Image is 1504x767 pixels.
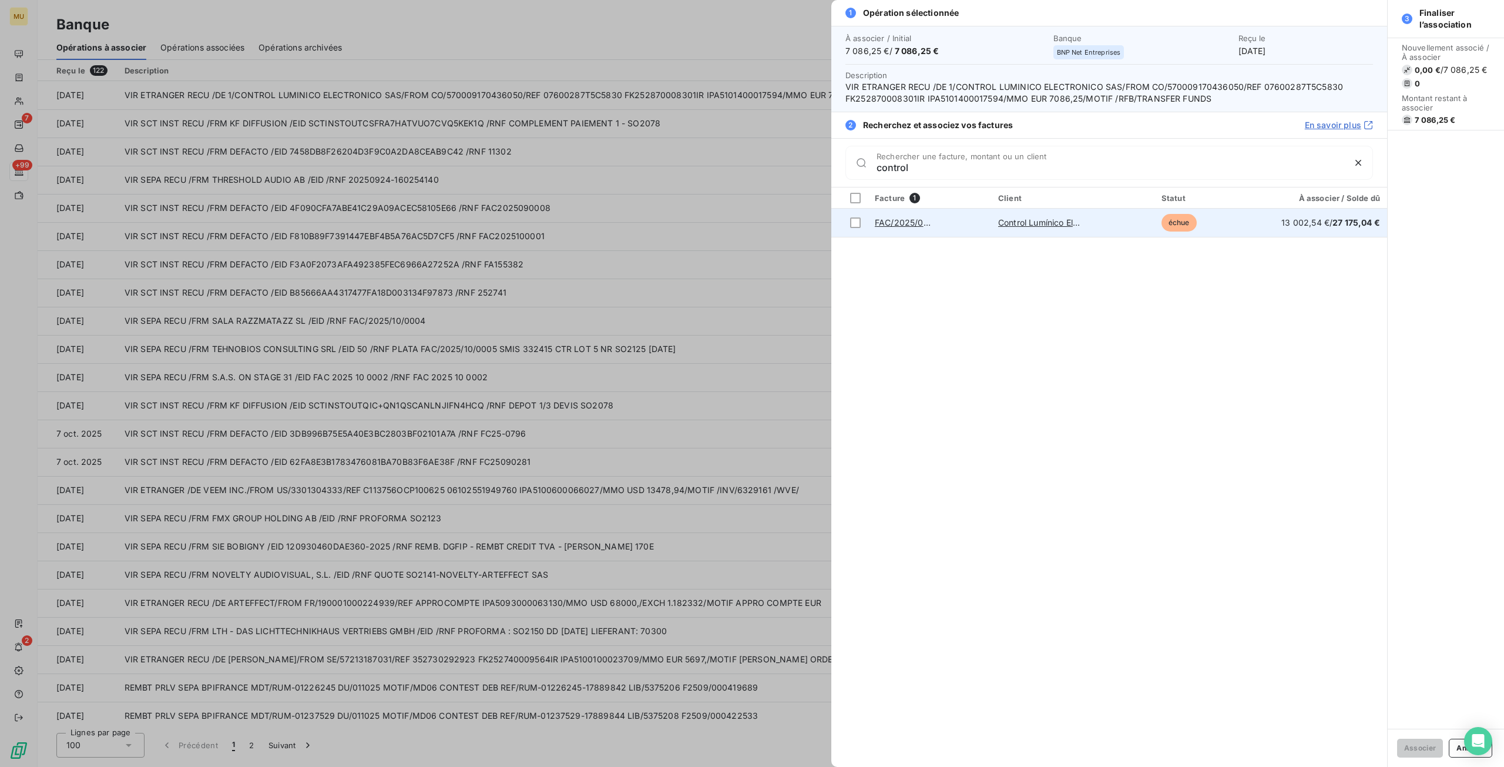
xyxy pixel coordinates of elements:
[1238,34,1373,43] span: Reçu le
[1402,43,1490,62] span: Nouvellement associé / À associer
[1332,217,1380,227] span: 27 175,04 €
[1053,34,1231,43] span: Banque
[875,217,953,227] a: FAC/2025/09/0008
[845,34,1046,43] span: À associer / Initial
[1402,93,1490,112] span: Montant restant à associer
[1057,49,1121,56] span: BNP Net Entreprises
[1441,64,1488,76] span: / 7 086,25 €
[1464,727,1492,755] div: Open Intercom Messenger
[1161,193,1246,203] div: Statut
[895,46,939,56] span: 7 086,25 €
[863,7,959,19] span: Opération sélectionnée
[1402,14,1412,24] span: 3
[877,162,1344,173] input: placeholder
[1281,217,1379,227] span: 13 002,54 € /
[1449,739,1492,758] button: Annuler
[1238,34,1373,57] div: [DATE]
[1305,119,1373,131] a: En savoir plus
[1415,79,1420,88] span: 0
[1397,739,1443,758] button: Associer
[845,8,856,18] span: 1
[1415,65,1441,75] span: 0,00 €
[845,45,1046,57] span: 7 086,25 € /
[845,120,856,130] span: 2
[998,217,1136,227] a: Control Lumínico Electrónico S.A.S.
[845,81,1373,105] span: VIR ETRANGER RECU /DE 1/CONTROL LUMINICO ELECTRONICO SAS/FROM CO/570009170436050/REF 07600287T5C5...
[909,193,920,203] span: 1
[863,119,1013,131] span: Recherchez et associez vos factures
[875,193,984,203] div: Facture
[1260,193,1380,203] div: À associer / Solde dû
[998,193,1147,203] div: Client
[1419,7,1483,31] span: Finaliser l’association
[1161,214,1197,232] span: échue
[1415,115,1456,125] span: 7 086,25 €
[845,71,888,80] span: Description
